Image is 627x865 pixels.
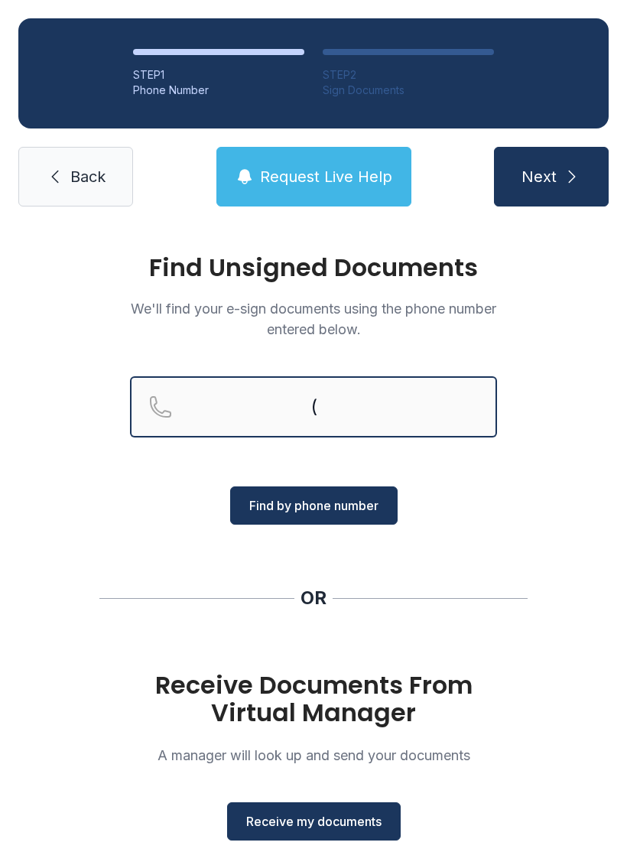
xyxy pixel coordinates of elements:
div: OR [301,586,326,610]
p: A manager will look up and send your documents [130,745,497,766]
span: Request Live Help [260,166,392,187]
div: Phone Number [133,83,304,98]
h1: Receive Documents From Virtual Manager [130,672,497,727]
p: We'll find your e-sign documents using the phone number entered below. [130,298,497,340]
h1: Find Unsigned Documents [130,255,497,280]
div: Sign Documents [323,83,494,98]
span: Back [70,166,106,187]
span: Find by phone number [249,496,378,515]
input: Reservation phone number [130,376,497,437]
span: Receive my documents [246,812,382,831]
span: Next [521,166,557,187]
div: STEP 2 [323,67,494,83]
div: STEP 1 [133,67,304,83]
